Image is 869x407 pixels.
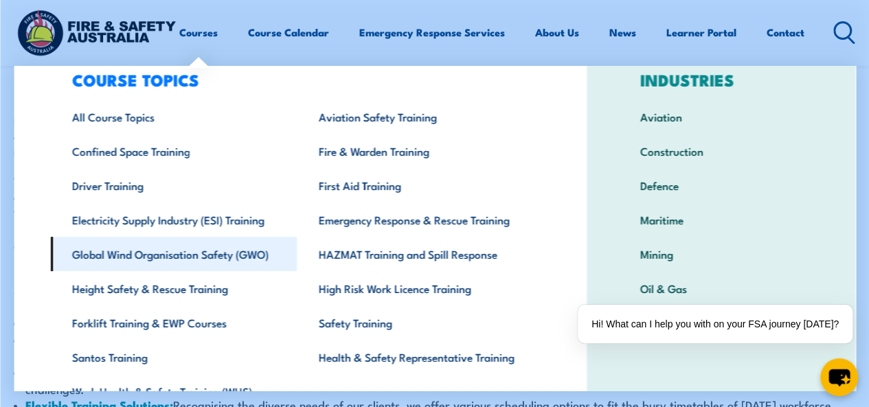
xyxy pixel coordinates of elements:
a: Fire & Warden Training [297,134,543,168]
a: Aviation [618,100,824,134]
a: Global Wind Organisation Safety (GWO) [50,237,297,271]
a: Construction [618,134,824,168]
h3: COURSE TOPICS [50,70,543,89]
a: Emergency Response Services [359,16,505,49]
a: News [609,16,636,49]
a: Forklift Training & EWP Courses [50,305,297,340]
a: Confined Space Training [50,134,297,168]
a: HAZMAT Training and Spill Response [297,237,543,271]
a: Courses [179,16,218,49]
h3: INDUSTRIES [618,70,824,89]
a: Defence [618,168,824,202]
a: Driver Training [50,168,297,202]
a: Maritime [618,202,824,237]
a: Santos Training [50,340,297,374]
button: chat-button [820,358,858,396]
a: Mining [618,237,824,271]
a: Aviation Safety Training [297,100,543,134]
a: Health & Safety Representative Training [297,340,543,374]
a: Oil & Gas [618,271,824,305]
a: Safety Training [297,305,543,340]
div: Hi! What can I help you with on your FSA journey [DATE]? [578,305,853,343]
a: Electricity Supply Industry (ESI) Training [50,202,297,237]
a: Learner Portal [666,16,736,49]
a: Emergency Response & Rescue Training [297,202,543,237]
a: All Course Topics [50,100,297,134]
a: Course Calendar [248,16,329,49]
a: First Aid Training [297,168,543,202]
a: About Us [535,16,579,49]
a: Contact [767,16,804,49]
a: Height Safety & Rescue Training [50,271,297,305]
a: High Risk Work Licence Training [297,271,543,305]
